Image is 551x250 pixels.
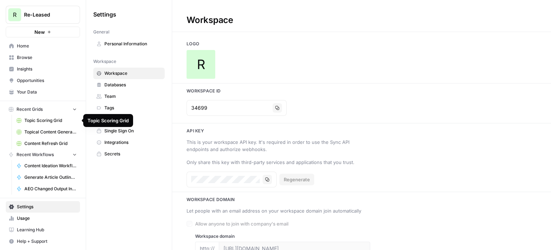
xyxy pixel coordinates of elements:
[104,82,161,88] span: Databases
[195,220,288,227] span: Allow anyone to join with company's email
[24,117,77,124] span: Topic Scoring Grid
[172,41,551,47] h3: Logo
[6,149,80,160] button: Recent Workflows
[6,104,80,115] button: Recent Grids
[104,128,161,134] span: Single Sign On
[6,75,80,86] a: Opportunities
[88,117,129,124] div: Topic Scoring Grid
[34,28,45,36] span: New
[17,77,77,84] span: Opportunities
[104,139,161,146] span: Integrations
[6,27,80,37] button: New
[13,160,80,172] a: Content Ideation Workflow
[284,176,310,183] span: Regenerate
[6,6,80,24] button: Workspace: Re-Leased
[187,138,362,153] div: This is your workspace API key. It's required in order to use the Sync API endpoints and authoriz...
[93,79,165,91] a: Databases
[17,227,77,233] span: Learning Hub
[197,57,205,72] span: R
[17,215,77,222] span: Usage
[93,10,116,19] span: Settings
[93,91,165,102] a: Team
[187,207,362,214] div: Let people with an email address on your workspace domain join automatically
[6,201,80,213] a: Settings
[13,138,80,149] a: Content Refresh Grid
[6,40,80,52] a: Home
[93,38,165,50] a: Personal Information
[17,151,54,158] span: Recent Workflows
[104,93,161,100] span: Team
[93,137,165,148] a: Integrations
[13,115,80,126] a: Topic Scoring Grid
[24,129,77,135] span: Topical Content Generation Grid
[104,105,161,111] span: Tags
[17,204,77,210] span: Settings
[24,163,77,169] span: Content Ideation Workflow
[93,102,165,114] a: Tags
[187,221,192,227] input: Allow anyone to join with company's email
[6,52,80,63] a: Browse
[93,58,116,65] span: Workspace
[13,126,80,138] a: Topical Content Generation Grid
[6,63,80,75] a: Insights
[187,159,362,166] div: Only share this key with third-party services and applications that you trust.
[24,174,77,181] span: Generate Article Outline + Deep Research
[172,196,551,203] h3: Workspace Domain
[17,106,43,113] span: Recent Grids
[93,29,109,35] span: General
[172,14,248,26] div: Workspace
[172,88,551,94] h3: Workspace Id
[6,86,80,98] a: Your Data
[24,140,77,147] span: Content Refresh Grid
[104,41,161,47] span: Personal Information
[172,128,551,134] h3: Api key
[17,43,77,49] span: Home
[17,89,77,95] span: Your Data
[17,54,77,61] span: Browse
[104,70,161,77] span: Workspace
[13,172,80,183] a: Generate Article Outline + Deep Research
[279,174,314,185] button: Regenerate
[93,148,165,160] a: Secrets
[6,224,80,236] a: Learning Hub
[93,125,165,137] a: Single Sign On
[6,236,80,247] button: Help + Support
[104,151,161,157] span: Secrets
[24,11,67,18] span: Re-Leased
[13,183,80,195] a: AEO Changed Output Instructions
[93,68,165,79] a: Workspace
[17,238,77,245] span: Help + Support
[13,10,17,19] span: R
[17,66,77,72] span: Insights
[195,233,370,240] label: Workspace domain
[6,213,80,224] a: Usage
[24,186,77,192] span: AEO Changed Output Instructions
